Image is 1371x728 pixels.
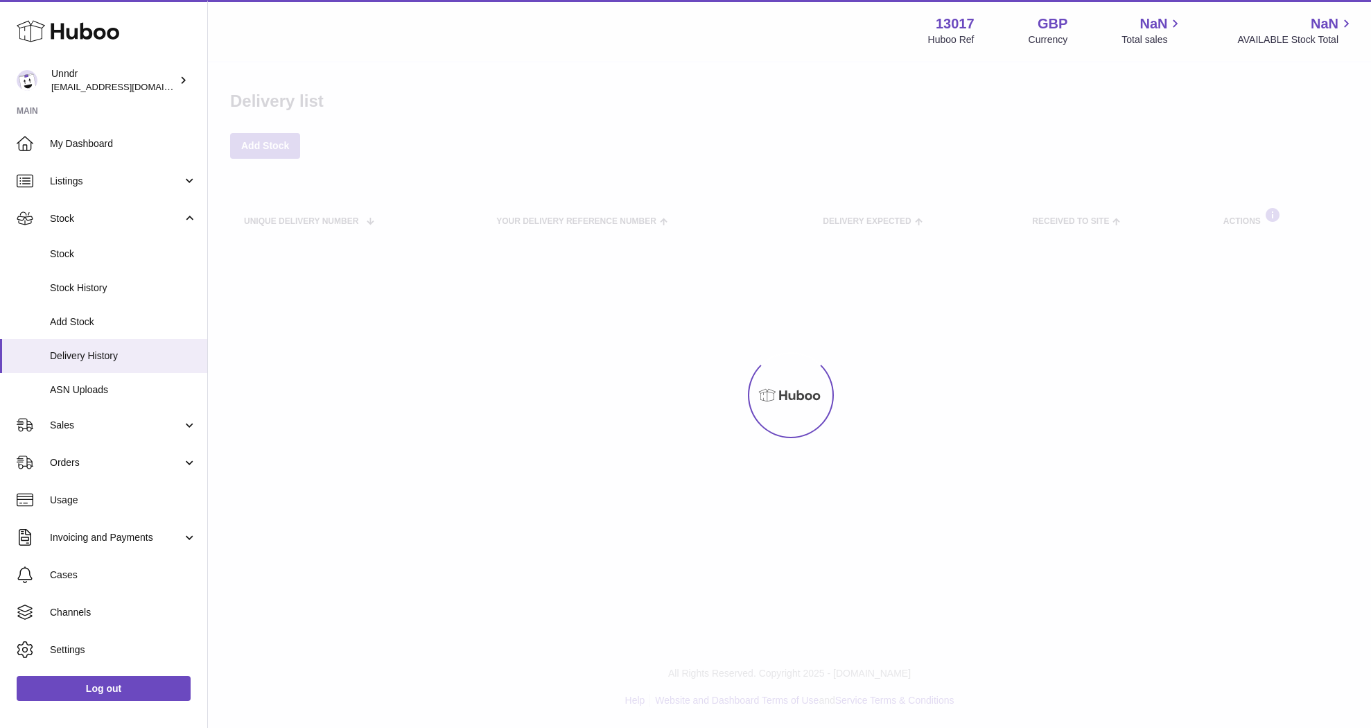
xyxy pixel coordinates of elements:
span: Total sales [1121,33,1183,46]
span: ASN Uploads [50,383,197,397]
span: Settings [50,643,197,657]
a: Log out [17,676,191,701]
span: Stock [50,212,182,225]
img: sofiapanwar@gmail.com [17,70,37,91]
span: NaN [1311,15,1338,33]
div: Huboo Ref [928,33,975,46]
span: NaN [1139,15,1167,33]
a: NaN AVAILABLE Stock Total [1237,15,1354,46]
span: Invoicing and Payments [50,531,182,544]
span: Listings [50,175,182,188]
a: NaN Total sales [1121,15,1183,46]
span: Channels [50,606,197,619]
span: Orders [50,456,182,469]
span: Stock History [50,281,197,295]
span: Usage [50,494,197,507]
span: Delivery History [50,349,197,363]
div: Unndr [51,67,176,94]
span: My Dashboard [50,137,197,150]
span: Sales [50,419,182,432]
span: Cases [50,569,197,582]
strong: GBP [1038,15,1067,33]
span: [EMAIL_ADDRESS][DOMAIN_NAME] [51,81,204,92]
span: Stock [50,248,197,261]
div: Currency [1029,33,1068,46]
span: Add Stock [50,315,197,329]
strong: 13017 [936,15,975,33]
span: AVAILABLE Stock Total [1237,33,1354,46]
